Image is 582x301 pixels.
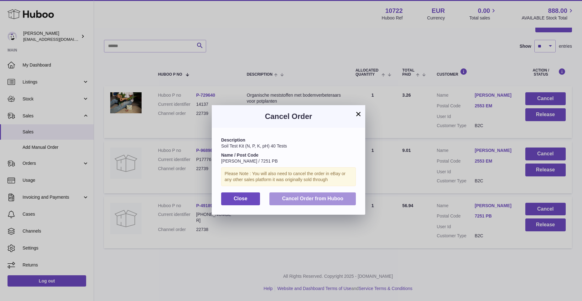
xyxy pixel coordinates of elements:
[234,196,247,201] span: Close
[355,110,362,118] button: ×
[269,192,356,205] button: Cancel Order from Huboo
[221,111,356,121] h3: Cancel Order
[282,196,343,201] span: Cancel Order from Huboo
[221,137,245,142] strong: Description
[221,159,278,164] span: [PERSON_NAME] / 7251 PB
[221,192,260,205] button: Close
[221,167,356,186] div: Please Note : You will also need to cancel the order in eBay or any other sales platform it was o...
[221,153,258,158] strong: Name / Post Code
[221,143,287,148] span: Soil Test Kit (N, P, K, pH) 40 Tests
